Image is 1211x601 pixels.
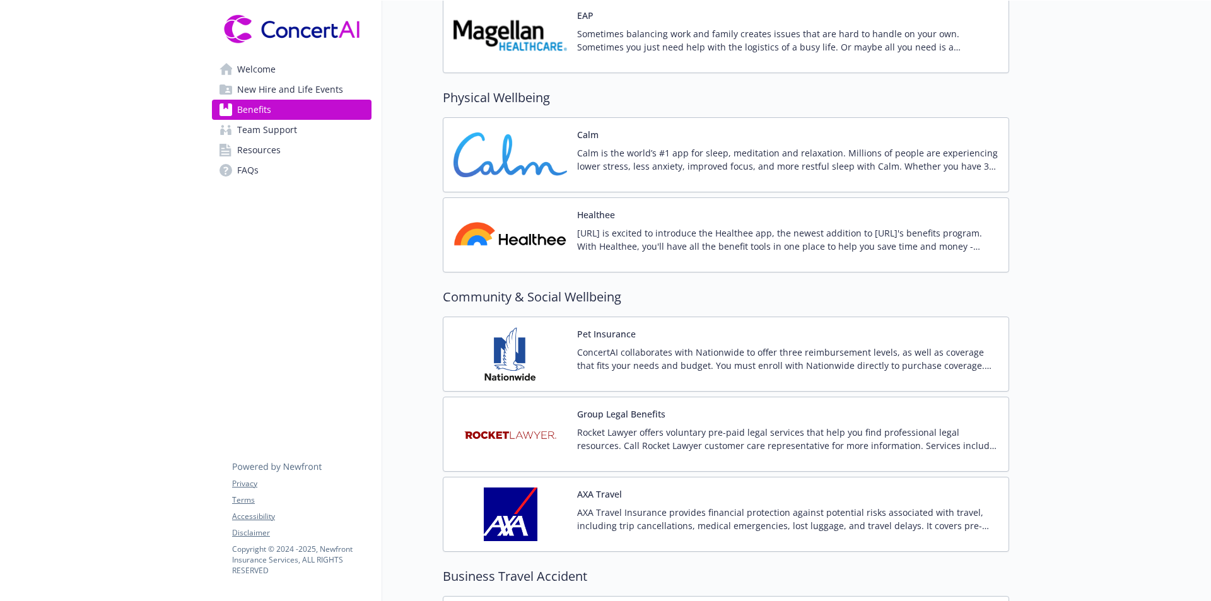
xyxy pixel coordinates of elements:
[443,288,1009,306] h2: Community & Social Wellbeing
[453,407,567,461] img: Rocket Lawyer Inc carrier logo
[453,9,567,62] img: Magellan Health Services carrier logo
[577,208,615,221] button: Healthee
[577,426,998,452] p: Rocket Lawyer offers voluntary pre-paid legal services that help you find professional legal reso...
[237,120,297,140] span: Team Support
[577,407,665,421] button: Group Legal Benefits
[212,100,371,120] a: Benefits
[577,346,998,372] p: ConcertAI collaborates with Nationwide to offer three reimbursement levels, as well as coverage t...
[443,567,1009,586] h2: Business Travel Accident
[237,160,259,180] span: FAQs
[232,544,371,576] p: Copyright © 2024 - 2025 , Newfront Insurance Services, ALL RIGHTS RESERVED
[237,79,343,100] span: New Hire and Life Events
[237,59,276,79] span: Welcome
[212,120,371,140] a: Team Support
[577,9,594,22] button: EAP
[237,140,281,160] span: Resources
[232,511,371,522] a: Accessibility
[212,59,371,79] a: Welcome
[577,327,636,341] button: Pet Insurance
[453,128,567,182] img: Calm carrier logo
[577,128,599,141] button: Calm
[237,100,271,120] span: Benefits
[577,27,998,54] p: Sometimes balancing work and family creates issues that are hard to handle on your own. Sometimes...
[212,140,371,160] a: Resources
[453,208,567,262] img: Healthee carrier logo
[232,494,371,506] a: Terms
[232,527,371,539] a: Disclaimer
[577,506,998,532] p: AXA Travel Insurance provides financial protection against potential risks associated with travel...
[212,160,371,180] a: FAQs
[577,487,622,501] button: AXA Travel
[453,487,567,541] img: AXA Insurance Company carrier logo
[577,226,998,253] p: [URL] is excited to introduce the Healthee app, the newest addition to [URL]'s benefits program. ...
[577,146,998,173] p: Calm is the world’s #1 app for sleep, meditation and relaxation​. Millions of people are experien...
[453,327,567,381] img: Nationwide Pet Insurance carrier logo
[443,88,1009,107] h2: Physical Wellbeing
[212,79,371,100] a: New Hire and Life Events
[232,478,371,489] a: Privacy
